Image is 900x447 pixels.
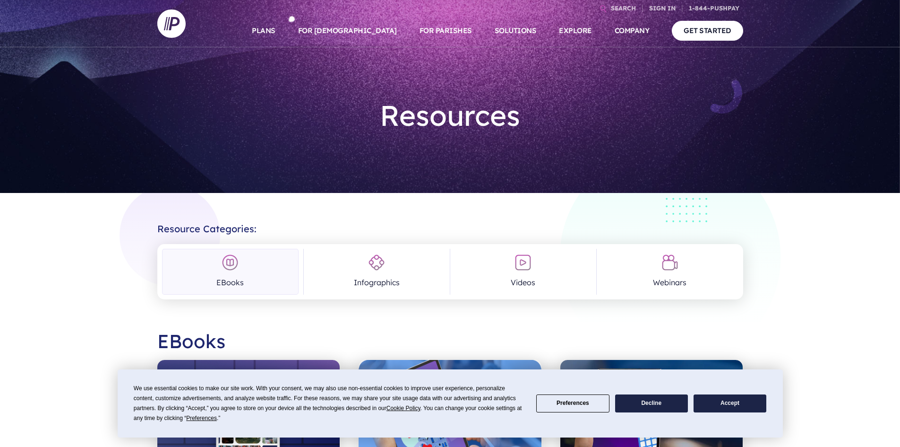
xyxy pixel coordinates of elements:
[186,415,217,421] span: Preferences
[222,254,239,271] img: EBooks Icon
[298,14,397,47] a: FOR [DEMOGRAPHIC_DATA]
[601,249,738,295] a: Webinars
[252,14,275,47] a: PLANS
[386,405,420,412] span: Cookie Policy
[661,254,678,271] img: Webinars Icon
[420,14,472,47] a: FOR PARISHES
[162,249,299,295] a: EBooks
[694,394,766,413] button: Accept
[615,394,688,413] button: Decline
[536,394,609,413] button: Preferences
[311,91,589,140] h1: Resources
[615,14,650,47] a: COMPANY
[495,14,537,47] a: SOLUTIONS
[157,216,743,235] h2: Resource Categories:
[559,14,592,47] a: EXPLORE
[514,254,531,271] img: Videos Icon
[309,249,445,295] a: Infographics
[134,384,525,423] div: We use essential cookies to make our site work. With your consent, we may also use non-essential ...
[118,369,783,438] div: Cookie Consent Prompt
[672,21,743,40] a: GET STARTED
[368,254,385,271] img: Infographics Icon
[157,322,743,360] h2: EBooks
[455,249,591,295] a: Videos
